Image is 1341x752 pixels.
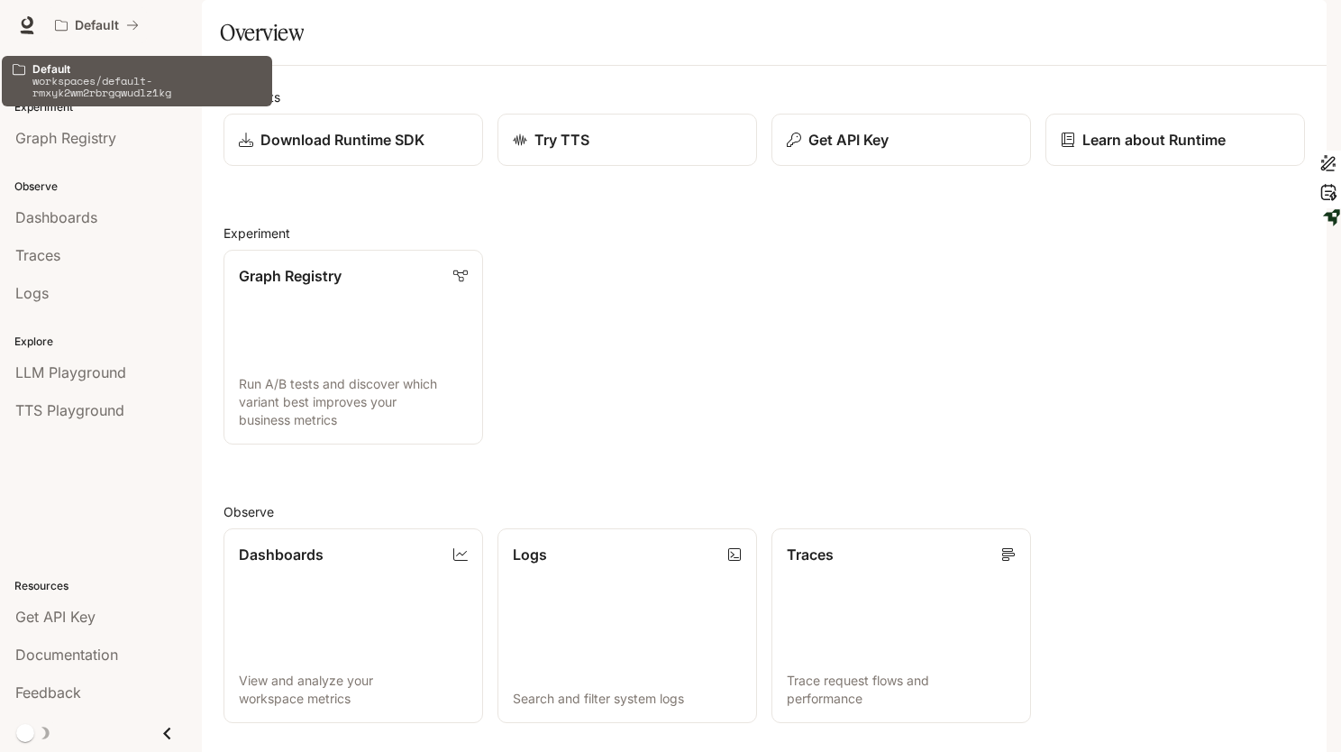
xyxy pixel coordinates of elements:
p: Download Runtime SDK [260,129,424,151]
p: Default [32,63,261,75]
h2: Observe [223,502,1305,521]
p: Dashboards [239,544,324,565]
h2: Experiment [223,224,1305,243]
a: Download Runtime SDK [223,114,483,166]
button: Get API Key [771,114,1031,166]
a: DashboardsView and analyze your workspace metrics [223,528,483,723]
p: workspaces/default-rmxyk2wm2rbrgqwudlz1kg [32,75,261,98]
a: Learn about Runtime [1045,114,1305,166]
p: Search and filter system logs [513,690,742,708]
p: Default [75,18,119,33]
p: Learn about Runtime [1082,129,1226,151]
button: All workspaces [47,7,147,43]
a: Graph RegistryRun A/B tests and discover which variant best improves your business metrics [223,250,483,445]
h2: Shortcuts [223,87,1305,106]
p: Run A/B tests and discover which variant best improves your business metrics [239,375,468,429]
p: Traces [787,544,834,565]
a: Try TTS [497,114,757,166]
a: TracesTrace request flows and performance [771,528,1031,723]
a: LogsSearch and filter system logs [497,528,757,723]
p: Graph Registry [239,265,342,287]
p: Logs [513,544,547,565]
p: Trace request flows and performance [787,672,1016,708]
p: View and analyze your workspace metrics [239,672,468,708]
h1: Overview [220,14,304,50]
p: Try TTS [534,129,589,151]
p: Get API Key [808,129,889,151]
